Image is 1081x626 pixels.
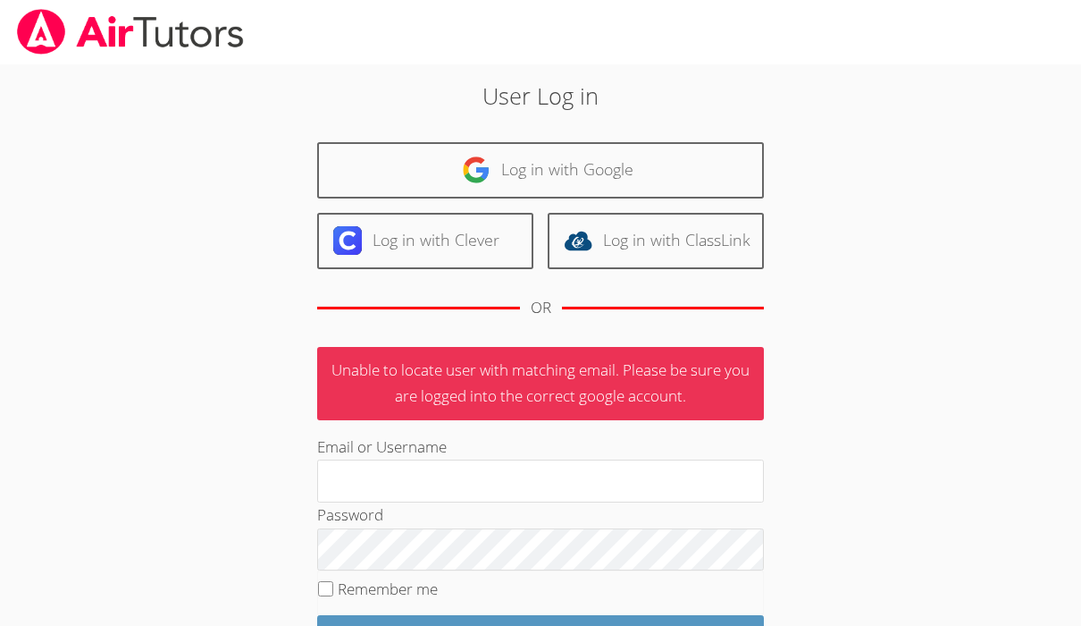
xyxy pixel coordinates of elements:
[548,213,764,269] a: Log in with ClassLink
[338,579,438,599] label: Remember me
[462,156,490,184] img: google-logo-50288ca7cdecda66e5e0955fdab243c47b7ad437acaf1139b6f446037453330a.svg
[531,295,551,321] div: OR
[317,213,533,269] a: Log in with Clever
[317,347,764,420] p: Unable to locate user with matching email. Please be sure you are logged into the correct google ...
[15,9,246,55] img: airtutors_banner-c4298cdbf04f3fff15de1276eac7730deb9818008684d7c2e4769d2f7ddbe033.png
[564,226,592,255] img: classlink-logo-d6bb404cc1216ec64c9a2012d9dc4662098be43eaf13dc465df04b49fa7ab582.svg
[248,79,832,113] h2: User Log in
[317,436,447,457] label: Email or Username
[317,504,383,525] label: Password
[333,226,362,255] img: clever-logo-6eab21bc6e7a338710f1a6ff85c0baf02591cd810cc4098c63d3a4b26e2feb20.svg
[317,142,764,199] a: Log in with Google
